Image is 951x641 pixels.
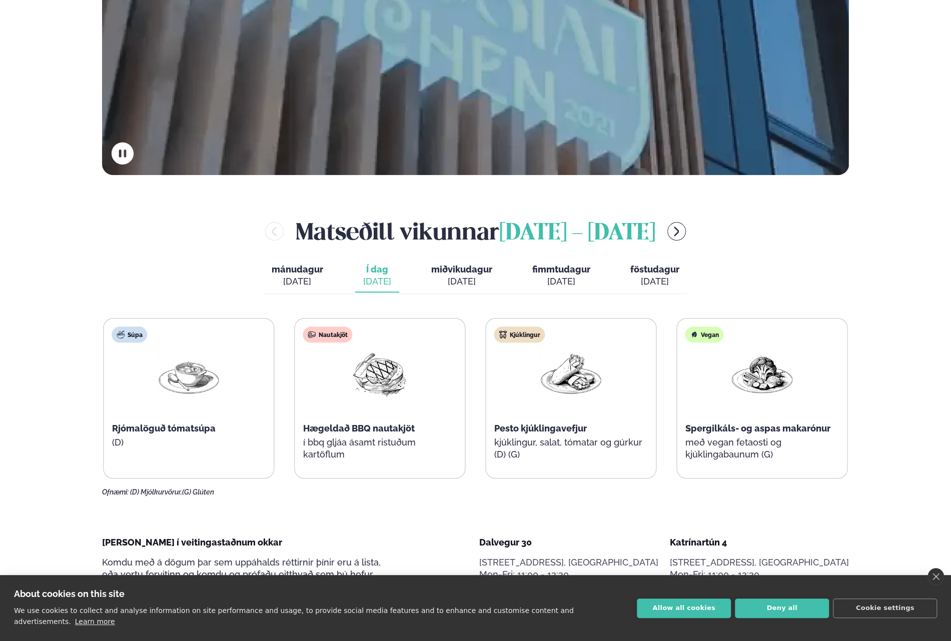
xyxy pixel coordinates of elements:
[524,259,598,292] button: fimmtudagur [DATE]
[494,326,545,342] div: Kjúklingur
[117,330,125,338] img: soup.svg
[667,222,686,240] button: menu-btn-right
[431,264,492,274] span: miðvikudagur
[532,264,590,274] span: fimmtudagur
[130,488,182,496] span: (D) Mjólkurvörur,
[479,536,658,548] div: Dalvegur 30
[630,264,679,274] span: föstudagur
[494,423,587,433] span: Pesto kjúklingavefjur
[499,222,655,244] span: [DATE] - [DATE]
[499,330,507,338] img: chicken.svg
[303,326,353,342] div: Nautakjöt
[157,350,221,397] img: Soup.png
[494,436,648,460] p: kjúklingur, salat, tómatar og gúrkur (D) (G)
[272,275,323,287] div: [DATE]
[355,259,399,292] button: Í dag [DATE]
[264,259,331,292] button: mánudagur [DATE]
[532,275,590,287] div: [DATE]
[112,436,266,448] p: (D)
[539,350,603,397] img: Wraps.png
[102,557,381,591] span: Komdu með á dögum þar sem uppáhalds réttirnir þínir eru á lista, eða vertu forvitinn og komdu og ...
[182,488,214,496] span: (G) Glúten
[685,423,830,433] span: Spergilkáls- og aspas makarónur
[75,617,115,625] a: Learn more
[685,436,839,460] p: með vegan fetaosti og kjúklingabaunum (G)
[431,275,492,287] div: [DATE]
[690,330,698,338] img: Vegan.svg
[14,606,574,625] p: We use cookies to collect and analyse information on site performance and usage, to provide socia...
[927,568,944,585] a: close
[308,330,316,338] img: beef.svg
[670,556,849,568] p: [STREET_ADDRESS], [GEOGRAPHIC_DATA]
[730,350,794,397] img: Vegan.png
[423,259,500,292] button: miðvikudagur [DATE]
[670,536,849,548] div: Katrínartún 4
[630,275,679,287] div: [DATE]
[363,263,391,275] span: Í dag
[112,423,216,433] span: Rjómalöguð tómatsúpa
[735,598,829,618] button: Deny all
[479,568,658,580] div: Mon-Fri: 11:00 - 13:30
[685,326,724,342] div: Vegan
[303,423,415,433] span: Hægeldað BBQ nautakjöt
[296,215,655,247] h2: Matseðill vikunnar
[348,350,412,397] img: Beef-Meat.png
[303,436,457,460] p: í bbq gljáa ásamt ristuðum kartöflum
[265,222,284,240] button: menu-btn-left
[479,556,658,568] p: [STREET_ADDRESS], [GEOGRAPHIC_DATA]
[363,275,391,287] div: [DATE]
[637,598,731,618] button: Allow all cookies
[14,588,125,599] strong: About cookies on this site
[102,488,129,496] span: Ofnæmi:
[112,326,148,342] div: Súpa
[833,598,937,618] button: Cookie settings
[272,264,323,274] span: mánudagur
[670,568,849,580] div: Mon-Fri: 11:00 - 13:30
[102,537,282,547] span: [PERSON_NAME] í veitingastaðnum okkar
[622,259,687,292] button: föstudagur [DATE]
